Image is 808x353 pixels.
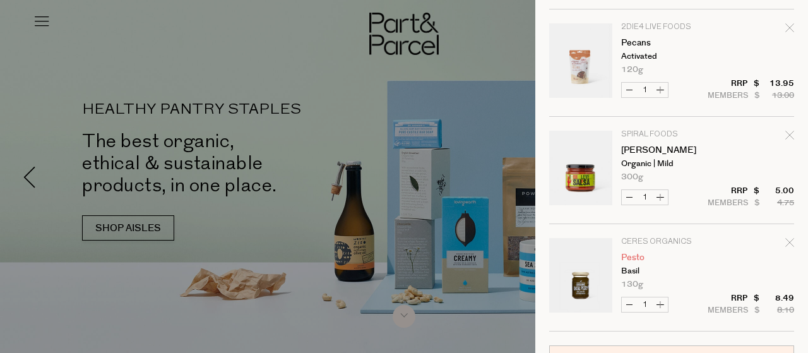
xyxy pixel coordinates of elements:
input: QTY Pesto [637,297,653,312]
p: Activated [621,52,719,61]
span: 120g [621,66,643,74]
p: Organic | Mild [621,160,719,168]
p: Ceres Organics [621,238,719,246]
div: Remove Pesto [785,236,794,253]
a: [PERSON_NAME] [621,146,719,155]
div: Remove Leve Salsa [785,129,794,146]
input: QTY Pecans [637,83,653,97]
a: Pecans [621,39,719,47]
span: 130g [621,280,643,289]
span: 300g [621,173,643,181]
p: 2Die4 Live Foods [621,23,719,31]
a: Pesto [621,253,719,262]
input: QTY Leve Salsa [637,190,653,205]
div: Remove Pecans [785,21,794,39]
p: Basil [621,267,719,275]
p: Spiral Foods [621,131,719,138]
